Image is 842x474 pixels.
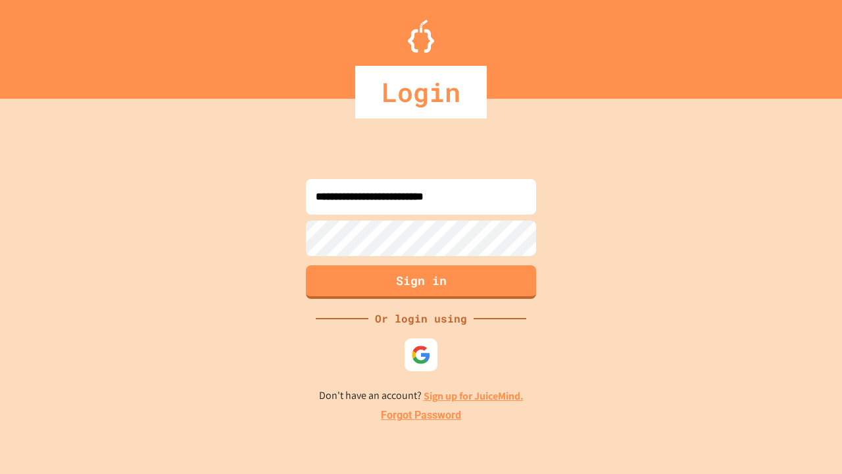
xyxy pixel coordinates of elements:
p: Don't have an account? [319,388,524,404]
iframe: chat widget [787,421,829,461]
img: Logo.svg [408,20,434,53]
a: Sign up for JuiceMind. [424,389,524,403]
a: Forgot Password [381,408,461,423]
div: Login [355,66,487,118]
img: google-icon.svg [411,345,431,365]
div: Or login using [368,311,474,327]
button: Sign in [306,265,536,299]
iframe: chat widget [733,364,829,420]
